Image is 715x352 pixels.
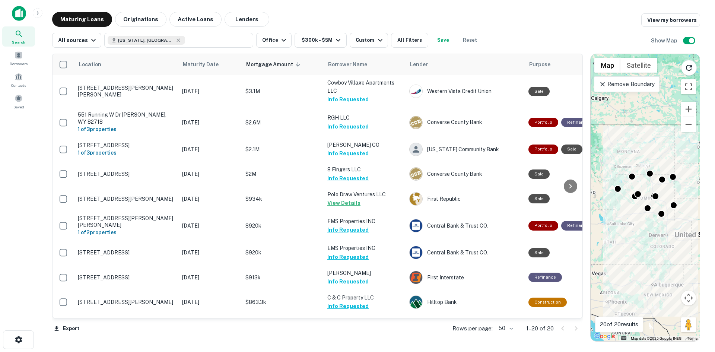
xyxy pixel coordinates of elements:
[182,273,238,282] p: [DATE]
[12,39,25,45] span: Search
[458,33,482,48] button: Reset
[528,273,562,282] div: This loan purpose was for refinancing
[10,61,28,67] span: Borrowers
[78,274,175,281] p: [STREET_ADDRESS]
[409,295,521,309] div: Hilltop Bank
[409,143,521,156] div: [US_STATE] Community Bank
[115,12,166,27] button: Originations
[2,48,35,68] a: Borrowers
[327,95,369,104] button: Info Requested
[356,36,384,45] div: Custom
[182,170,238,178] p: [DATE]
[74,54,178,75] th: Location
[528,87,550,96] div: Sale
[410,296,422,308] img: picture
[681,102,696,117] button: Zoom in
[183,60,228,69] span: Maturity Date
[350,33,388,48] button: Custom
[592,332,617,341] img: Google
[410,219,422,232] img: picture
[79,60,101,69] span: Location
[182,118,238,127] p: [DATE]
[324,54,406,75] th: Borrower Name
[600,320,638,329] p: 20 of 20 results
[406,54,525,75] th: Lender
[327,302,369,311] button: Info Requested
[182,298,238,306] p: [DATE]
[327,174,369,183] button: Info Requested
[182,145,238,153] p: [DATE]
[528,118,558,127] div: This is a portfolio loan with 3 properties
[687,336,697,340] a: Terms (opens in new tab)
[58,36,98,45] div: All sources
[327,253,369,261] button: Info Requested
[561,221,595,230] div: This loan purpose was for refinancing
[78,85,175,98] p: [STREET_ADDRESS][PERSON_NAME][PERSON_NAME]
[12,6,26,21] img: capitalize-icon.png
[2,70,35,90] a: Contacts
[681,117,696,132] button: Zoom out
[182,195,238,203] p: [DATE]
[118,37,174,44] span: [US_STATE], [GEOGRAPHIC_DATA]
[621,336,626,340] button: Keyboard shortcuts
[327,269,402,277] p: [PERSON_NAME]
[245,298,320,306] p: $863.3k
[327,79,402,95] p: Cowboy Village Apartments LLC
[182,248,238,257] p: [DATE]
[409,85,521,98] div: Western Vista Credit Union
[528,194,550,203] div: Sale
[529,60,550,69] span: Purpose
[561,118,595,127] div: This loan purpose was for refinancing
[182,222,238,230] p: [DATE]
[410,271,422,284] img: picture
[169,12,222,27] button: Active Loans
[245,195,320,203] p: $934k
[78,142,175,149] p: [STREET_ADDRESS]
[431,33,455,48] button: Save your search to get updates of matches that match your search criteria.
[327,199,360,207] button: View Details
[327,277,369,286] button: Info Requested
[327,114,402,122] p: RGH LLC
[528,221,558,230] div: This is a portfolio loan with 2 properties
[594,58,620,73] button: Show street map
[2,91,35,111] a: Saved
[328,60,367,69] span: Borrower Name
[641,13,700,27] a: View my borrowers
[13,104,24,110] span: Saved
[452,324,493,333] p: Rows per page:
[245,145,320,153] p: $2.1M
[410,60,428,69] span: Lender
[256,33,292,48] button: Office
[327,217,402,225] p: EMS Properties INC
[78,299,175,305] p: [STREET_ADDRESS][PERSON_NAME]
[245,170,320,178] p: $2M
[52,33,101,48] button: All sources
[561,145,582,154] div: Sale
[651,37,679,45] h6: Show Map
[52,12,112,27] button: Maturing Loans
[78,125,175,133] h6: 1 of 3 properties
[327,165,402,174] p: 8 Fingers LLC
[410,85,422,98] img: picture
[391,33,428,48] button: All Filters
[409,116,521,129] div: Converse County Bank
[78,171,175,177] p: [STREET_ADDRESS]
[409,246,521,259] div: Central Bank & Trust CO.
[182,87,238,95] p: [DATE]
[409,192,521,206] div: First Republic
[525,54,598,75] th: Purpose
[327,225,369,234] button: Info Requested
[245,248,320,257] p: $920k
[78,111,175,125] p: 551 Running W Dr [PERSON_NAME], WY 82718
[410,116,422,129] img: picture
[410,193,422,205] img: picture
[327,294,402,302] p: C & C Property LLC
[327,190,402,199] p: Polo Draw Ventures LLC
[2,26,35,47] a: Search
[409,271,521,284] div: First Interstate
[678,292,715,328] iframe: Chat Widget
